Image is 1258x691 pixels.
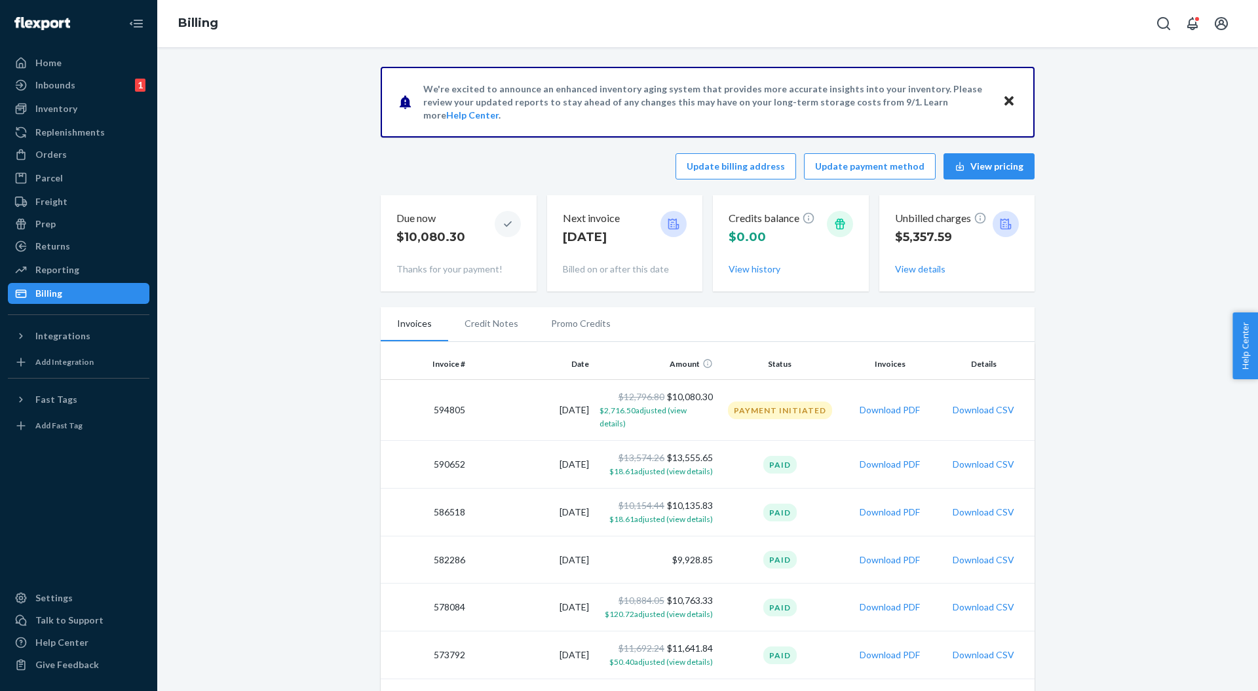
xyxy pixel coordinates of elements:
[8,654,149,675] button: Give Feedback
[35,329,90,343] div: Integrations
[1151,10,1177,37] button: Open Search Box
[729,211,815,226] p: Credits balance
[35,356,94,367] div: Add Integration
[953,648,1014,662] button: Download CSV
[860,403,920,417] button: Download PDF
[35,56,62,69] div: Home
[619,452,664,463] span: $13,574.26
[35,263,79,276] div: Reporting
[178,16,218,30] a: Billing
[594,441,718,489] td: $13,555.65
[35,217,56,231] div: Prep
[135,79,145,92] div: 1
[718,348,842,380] th: Status
[619,595,664,606] span: $10,884.05
[35,591,73,605] div: Settings
[860,601,920,614] button: Download PDF
[763,504,797,521] div: Paid
[728,402,832,419] div: Payment Initiated
[470,489,594,536] td: [DATE]
[763,646,797,664] div: Paid
[35,614,104,627] div: Talk to Support
[35,636,88,649] div: Help Center
[594,631,718,679] td: $11,641.84
[609,466,713,476] span: $18.61 adjusted (view details)
[804,153,936,179] button: Update payment method
[605,609,713,619] span: $120.72 adjusted (view details)
[35,393,77,406] div: Fast Tags
[763,551,797,569] div: Paid
[423,83,990,122] p: We're excited to announce an enhanced inventory aging system that provides more accurate insights...
[8,236,149,257] a: Returns
[600,403,713,430] button: $2,716.50adjusted (view details)
[729,230,766,244] span: $0.00
[895,211,987,226] p: Unbilled charges
[448,307,535,340] li: Credit Notes
[609,657,713,667] span: $50.40 adjusted (view details)
[8,52,149,73] a: Home
[8,168,149,189] a: Parcel
[470,631,594,679] td: [DATE]
[563,229,620,246] p: [DATE]
[381,380,470,441] td: 594805
[168,5,229,43] ol: breadcrumbs
[8,191,149,212] a: Freight
[381,307,448,341] li: Invoices
[842,348,938,380] th: Invoices
[8,214,149,234] a: Prep
[381,348,470,380] th: Invoice #
[609,512,713,525] button: $18.61adjusted (view details)
[8,283,149,304] a: Billing
[8,610,149,631] a: Talk to Support
[953,553,1014,567] button: Download CSV
[35,420,83,431] div: Add Fast Tag
[605,607,713,620] button: $120.72adjusted (view details)
[35,287,62,300] div: Billing
[396,229,465,246] p: $10,080.30
[381,441,470,489] td: 590652
[895,229,987,246] p: $5,357.59
[8,326,149,346] button: Integrations
[8,98,149,119] a: Inventory
[8,632,149,653] a: Help Center
[35,126,105,139] div: Replenishments
[470,584,594,631] td: [DATE]
[470,348,594,380] th: Date
[953,458,1014,471] button: Download CSV
[953,506,1014,519] button: Download CSV
[763,599,797,616] div: Paid
[676,153,796,179] button: Update billing address
[953,601,1014,614] button: Download CSV
[1208,10,1234,37] button: Open account menu
[8,259,149,280] a: Reporting
[763,456,797,474] div: Paid
[619,391,664,402] span: $12,796.80
[35,195,67,208] div: Freight
[8,389,149,410] button: Fast Tags
[123,10,149,37] button: Close Navigation
[35,79,75,92] div: Inbounds
[895,263,945,276] button: View details
[35,240,70,253] div: Returns
[446,109,499,121] a: Help Center
[609,514,713,524] span: $18.61 adjusted (view details)
[381,584,470,631] td: 578084
[8,75,149,96] a: Inbounds1
[563,263,687,276] p: Billed on or after this date
[14,17,70,30] img: Flexport logo
[35,658,99,671] div: Give Feedback
[563,211,620,226] p: Next invoice
[8,588,149,608] a: Settings
[860,458,920,471] button: Download PDF
[381,489,470,536] td: 586518
[381,536,470,584] td: 582286
[396,211,465,226] p: Due now
[1232,312,1258,379] button: Help Center
[8,352,149,373] a: Add Integration
[470,380,594,441] td: [DATE]
[600,405,687,428] span: $2,716.50 adjusted (view details)
[8,144,149,165] a: Orders
[953,403,1014,417] button: Download CSV
[609,655,713,668] button: $50.40adjusted (view details)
